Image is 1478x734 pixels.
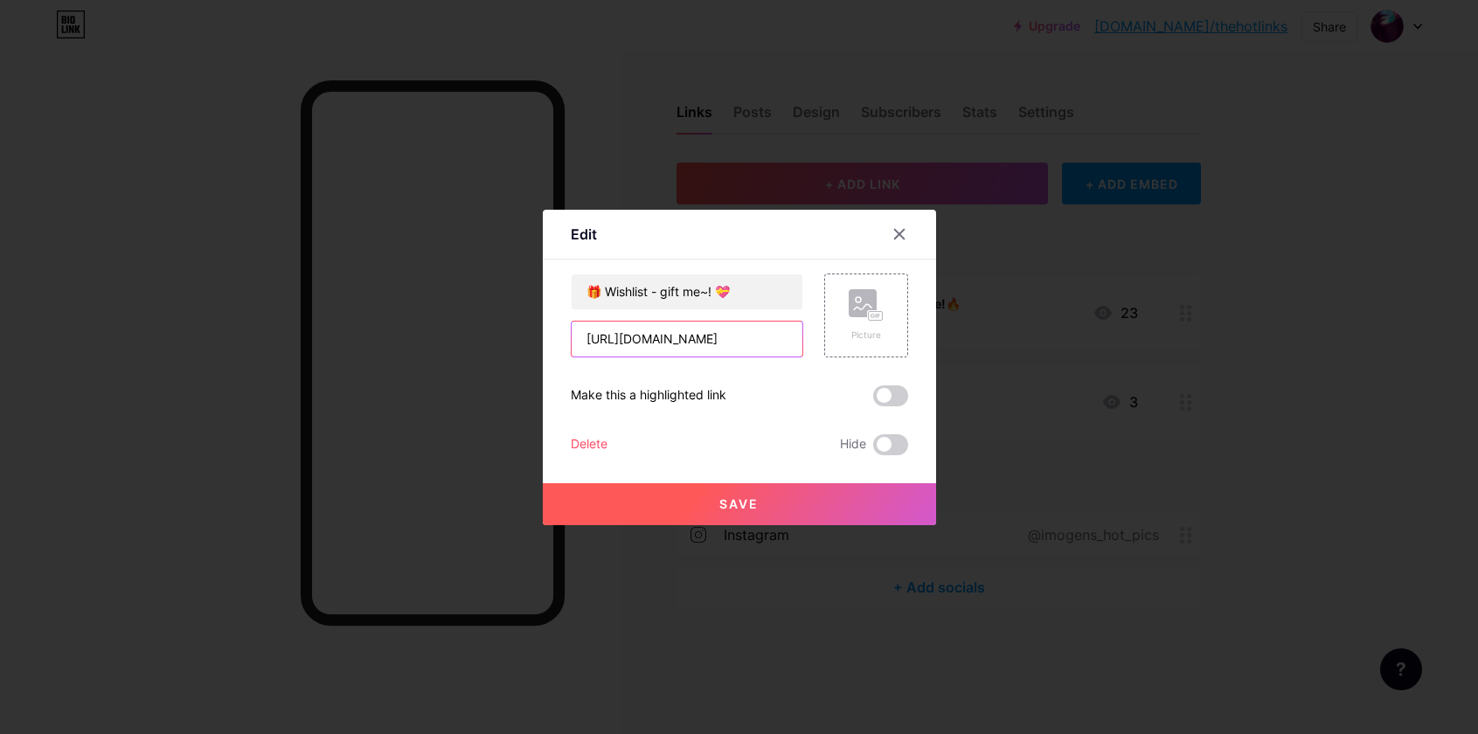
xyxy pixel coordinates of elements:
[572,322,802,357] input: URL
[572,274,802,309] input: Title
[849,329,884,342] div: Picture
[543,483,936,525] button: Save
[719,496,759,511] span: Save
[571,224,597,245] div: Edit
[571,385,726,406] div: Make this a highlighted link
[840,434,866,455] span: Hide
[571,434,607,455] div: Delete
